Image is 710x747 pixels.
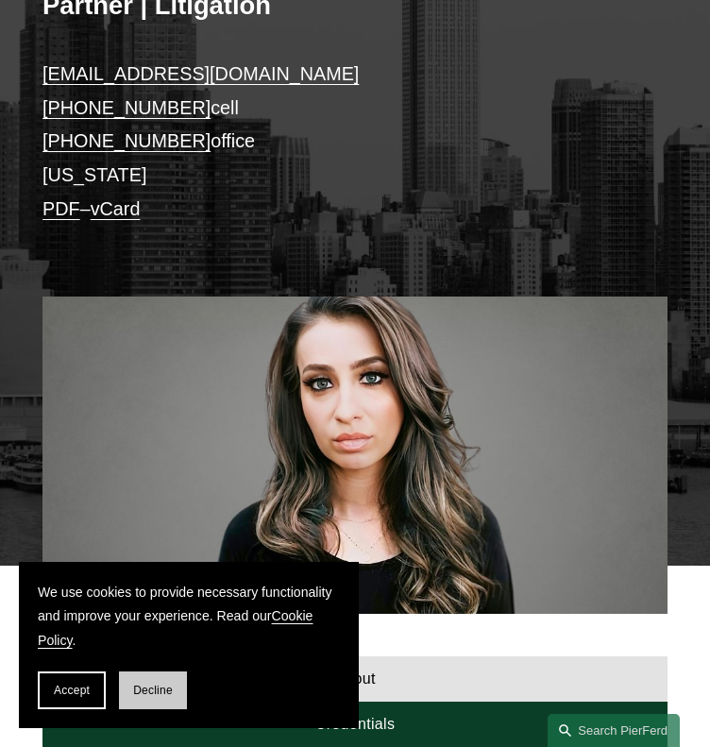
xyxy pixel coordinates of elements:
[42,58,668,226] p: cell office [US_STATE] –
[42,63,359,84] a: [EMAIL_ADDRESS][DOMAIN_NAME]
[91,198,141,219] a: vCard
[38,671,106,709] button: Accept
[19,562,359,728] section: Cookie banner
[42,198,80,219] a: PDF
[42,130,211,151] a: [PHONE_NUMBER]
[119,671,187,709] button: Decline
[548,714,680,747] a: Search this site
[133,684,173,697] span: Decline
[42,97,211,118] a: [PHONE_NUMBER]
[54,684,90,697] span: Accept
[38,608,313,647] a: Cookie Policy
[38,581,340,653] p: We use cookies to provide necessary functionality and improve your experience. Read our .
